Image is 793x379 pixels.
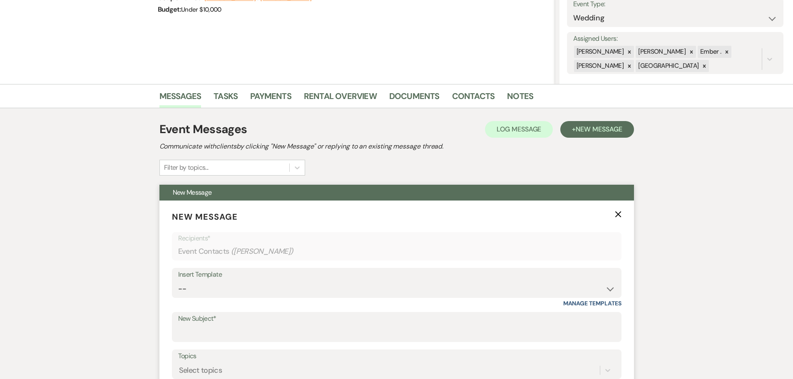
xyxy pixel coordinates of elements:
[178,269,615,281] div: Insert Template
[181,5,221,14] span: Under $10,000
[574,60,625,72] div: [PERSON_NAME]
[178,233,615,244] p: Recipients*
[173,188,212,197] span: New Message
[304,89,377,108] a: Rental Overview
[172,211,238,222] span: New Message
[158,5,181,14] span: Budget:
[178,313,615,325] label: New Subject*
[636,60,700,72] div: [GEOGRAPHIC_DATA]
[497,125,541,134] span: Log Message
[452,89,495,108] a: Contacts
[485,121,553,138] button: Log Message
[576,125,622,134] span: New Message
[178,243,615,260] div: Event Contacts
[179,364,222,376] div: Select topics
[573,33,777,45] label: Assigned Users:
[389,89,440,108] a: Documents
[507,89,533,108] a: Notes
[214,89,238,108] a: Tasks
[159,121,247,138] h1: Event Messages
[178,350,615,362] label: Topics
[563,300,621,307] a: Manage Templates
[164,163,209,173] div: Filter by topics...
[560,121,634,138] button: +New Message
[636,46,687,58] div: [PERSON_NAME]
[231,246,293,257] span: ( [PERSON_NAME] )
[250,89,291,108] a: Payments
[159,141,634,151] h2: Communicate with clients by clicking "New Message" or replying to an existing message thread.
[698,46,723,58] div: Ember .
[159,89,201,108] a: Messages
[574,46,625,58] div: [PERSON_NAME]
